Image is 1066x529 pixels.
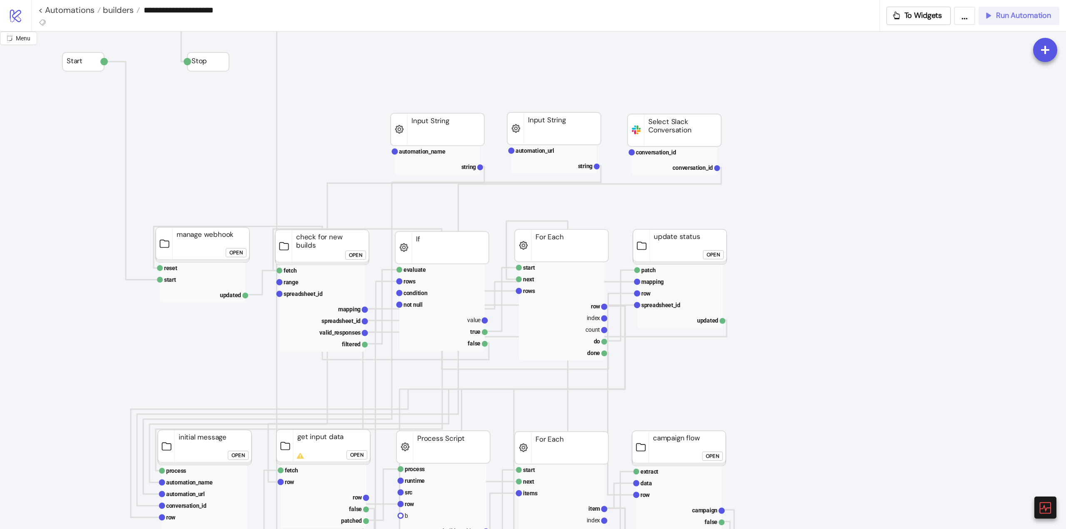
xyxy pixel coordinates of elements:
text: fetch [285,467,298,474]
text: rows [403,278,416,285]
div: Open [707,250,720,260]
text: row [640,492,650,498]
text: fetch [284,267,297,274]
text: condition [403,290,428,296]
text: patch [641,267,656,273]
text: index [587,315,600,321]
text: conversation_id [672,164,713,171]
text: string [578,163,593,169]
text: data [640,480,652,487]
div: Open [232,451,245,460]
text: row [591,303,600,310]
div: Open [229,248,243,258]
text: spreadsheet_id [321,318,361,324]
button: Run Automation [979,7,1059,25]
button: Open [345,251,366,260]
text: start [164,276,176,283]
span: To Widgets [904,11,942,20]
text: start [523,467,535,473]
text: conversation_id [166,502,207,509]
button: Open [228,451,249,460]
text: automation_url [166,491,205,497]
button: Open [346,450,367,459]
text: range [284,279,299,286]
div: Open [706,452,719,461]
div: Open [349,251,362,260]
text: next [523,478,534,485]
text: next [523,276,534,283]
button: Open [703,250,724,259]
text: mapping [641,278,664,285]
text: count [585,326,600,333]
text: automation_url [516,147,554,154]
text: row [641,290,651,297]
text: evaluate [403,266,426,273]
text: spreadsheet_id [641,302,680,308]
text: not null [403,301,423,308]
text: process [405,466,425,472]
text: src [405,489,412,496]
a: builders [101,6,140,14]
text: automation_name [166,479,213,486]
text: campaign [692,507,717,514]
text: string [461,164,476,170]
text: runtime [405,477,425,484]
text: valid_responses [319,329,361,336]
text: rows [523,288,535,294]
button: Open [702,452,723,461]
text: items [523,490,538,497]
text: reset [164,265,177,271]
text: spreadsheet_id [284,291,323,297]
a: < Automations [38,6,101,14]
text: mapping [338,306,361,313]
text: b [405,512,408,519]
span: radius-bottomright [7,35,12,41]
span: Run Automation [996,11,1051,20]
text: row [166,514,176,521]
text: conversation_id [636,149,676,156]
span: Menu [16,35,30,42]
text: automation_name [399,148,446,155]
text: index [587,517,600,524]
button: To Widgets [887,7,951,25]
span: builders [101,5,134,15]
text: value [467,317,481,323]
text: row [353,494,362,501]
div: Open [350,450,364,460]
text: item [588,505,600,512]
text: row [405,501,414,507]
text: process [166,467,186,474]
button: ... [954,7,975,25]
text: row [285,479,294,485]
text: start [523,264,535,271]
text: extract [640,468,658,475]
button: Open [226,248,247,257]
